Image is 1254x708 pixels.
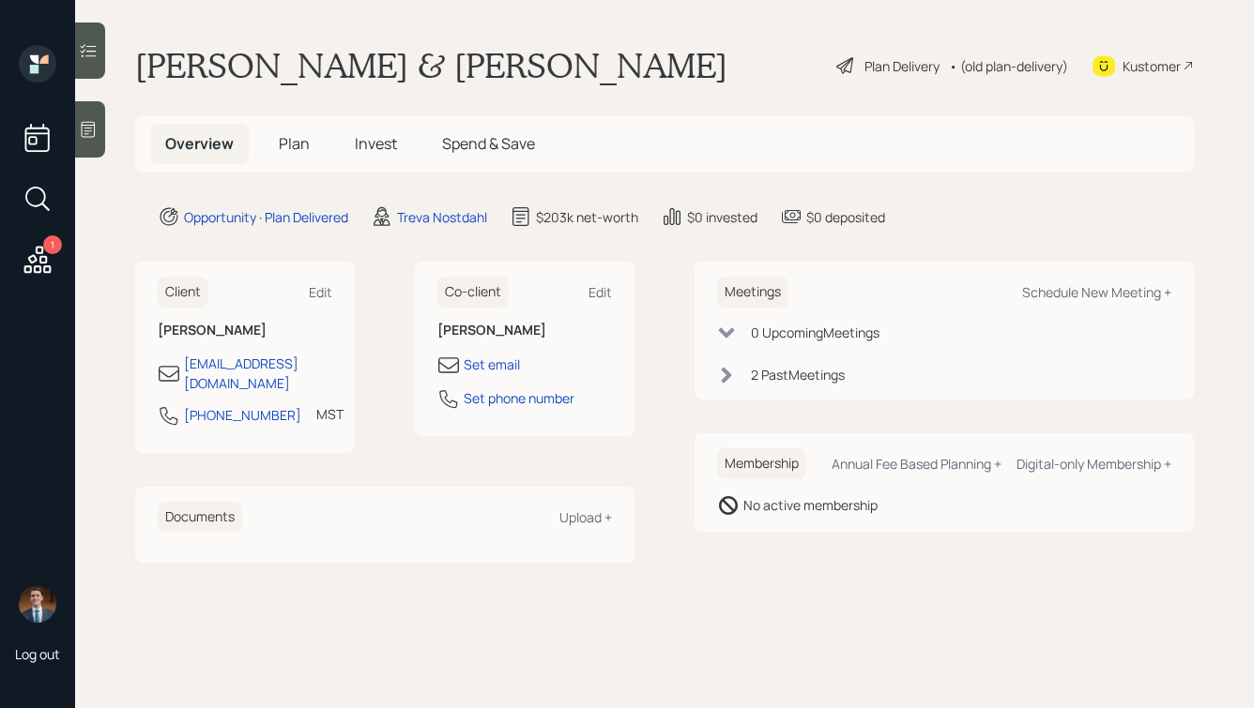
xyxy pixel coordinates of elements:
[437,323,612,339] h6: [PERSON_NAME]
[806,207,885,227] div: $0 deposited
[15,645,60,663] div: Log out
[751,365,845,384] div: 2 Past Meeting s
[158,323,332,339] h6: [PERSON_NAME]
[717,277,788,308] h6: Meetings
[184,354,332,393] div: [EMAIL_ADDRESS][DOMAIN_NAME]
[309,283,332,301] div: Edit
[864,56,940,76] div: Plan Delivery
[1022,283,1171,301] div: Schedule New Meeting +
[43,235,62,254] div: 1
[184,405,301,425] div: [PHONE_NUMBER]
[437,277,509,308] h6: Co-client
[687,207,757,227] div: $0 invested
[165,133,234,154] span: Overview
[751,323,879,342] div: 0 Upcoming Meeting s
[1017,455,1171,473] div: Digital-only Membership +
[135,45,727,86] h1: [PERSON_NAME] & [PERSON_NAME]
[589,283,612,301] div: Edit
[279,133,310,154] span: Plan
[1123,56,1181,76] div: Kustomer
[464,388,574,408] div: Set phone number
[442,133,535,154] span: Spend & Save
[743,495,878,515] div: No active membership
[19,585,56,623] img: hunter_neumayer.jpg
[355,133,397,154] span: Invest
[158,502,242,533] h6: Documents
[559,508,612,526] div: Upload +
[464,354,520,374] div: Set email
[184,207,348,227] div: Opportunity · Plan Delivered
[158,277,208,308] h6: Client
[536,207,638,227] div: $203k net-worth
[717,448,806,479] h6: Membership
[397,207,487,227] div: Treva Nostdahl
[832,455,1002,473] div: Annual Fee Based Planning +
[316,404,344,424] div: MST
[949,56,1068,76] div: • (old plan-delivery)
